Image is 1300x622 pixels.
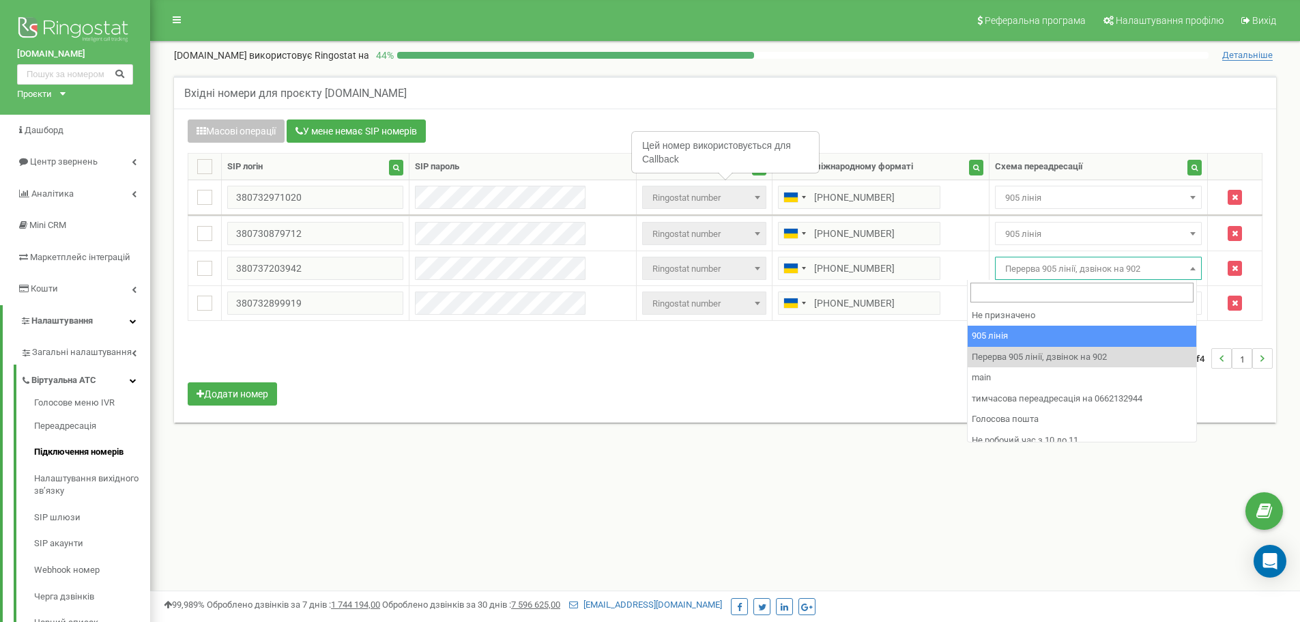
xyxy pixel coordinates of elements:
[995,222,1202,245] span: 905 лінія
[409,154,637,180] th: SIP пароль
[34,531,150,557] a: SIP акаунти
[968,430,1196,451] li: Не робочий час з 10 до 11
[642,222,766,245] span: Ringostat number
[778,292,940,315] input: 050 123 4567
[1222,50,1273,61] span: Детальніше
[20,365,150,393] a: Віртуальна АТС
[3,305,150,337] a: Налаштування
[779,186,810,208] div: Telephone country code
[1179,335,1273,382] nav: ...
[569,599,722,610] a: [EMAIL_ADDRESS][DOMAIN_NAME]
[1000,259,1198,279] span: Перерва 905 лінії, дзвінок на 902
[188,119,285,143] button: Масові операції
[34,397,150,413] a: Голосове меню IVR
[647,188,761,208] span: Ringostat number
[207,599,380,610] span: Оброблено дзвінків за 7 днів :
[985,15,1086,26] span: Реферальна програма
[647,259,761,279] span: Ringostat number
[249,50,369,61] span: використовує Ringostat на
[17,14,133,48] img: Ringostat logo
[174,48,369,62] p: [DOMAIN_NAME]
[633,132,818,172] div: Цей номер використовується для Callback
[779,292,810,314] div: Telephone country code
[778,222,940,245] input: 050 123 4567
[995,257,1202,280] span: Перерва 905 лінії, дзвінок на 902
[778,257,940,280] input: 050 123 4567
[287,119,426,143] button: У мене немає SIP номерів
[17,88,52,101] div: Проєкти
[1116,15,1224,26] span: Налаштування профілю
[20,337,150,365] a: Загальні налаштування
[34,584,150,610] a: Черга дзвінків
[227,160,263,173] div: SIP логін
[32,346,132,359] span: Загальні налаштування
[1252,15,1276,26] span: Вихід
[995,160,1083,173] div: Схема переадресації
[369,48,397,62] p: 44 %
[34,557,150,584] a: Webhook номер
[647,225,761,244] span: Ringostat number
[642,257,766,280] span: Ringostat number
[31,315,93,326] span: Налаштування
[184,87,407,100] h5: Вхідні номери для проєкту [DOMAIN_NAME]
[995,186,1202,209] span: 905 лінія
[778,186,940,209] input: 050 123 4567
[34,413,150,440] a: Переадресація
[17,64,133,85] input: Пошук за номером
[34,439,150,466] a: Підключення номерів
[1000,225,1198,244] span: 905 лінія
[647,294,761,313] span: Ringostat number
[968,409,1196,430] li: Голосова пошта
[25,125,63,135] span: Дашборд
[968,367,1196,388] li: main
[188,382,277,406] button: Додати номер
[34,466,150,505] a: Налаштування вихідного зв’язку
[17,48,133,61] a: [DOMAIN_NAME]
[164,599,205,610] span: 99,989%
[968,305,1196,326] li: Не призначено
[31,188,74,199] span: Аналiтика
[382,599,560,610] span: Оброблено дзвінків за 30 днів :
[968,347,1196,368] li: Перерва 905 лінії, дзвінок на 902
[30,252,130,262] span: Маркетплейс інтеграцій
[642,292,766,315] span: Ringostat number
[31,283,58,294] span: Кошти
[779,257,810,279] div: Telephone country code
[1000,188,1198,208] span: 905 лінія
[29,220,66,230] span: Mini CRM
[1232,348,1252,369] li: 1
[778,160,913,173] div: Номер у міжнародному форматі
[31,374,96,387] span: Віртуальна АТС
[779,223,810,244] div: Telephone country code
[511,599,560,610] u: 7 596 625,00
[331,599,380,610] u: 1 744 194,00
[968,388,1196,410] li: тимчасова переадресація на 0662132944
[1254,545,1286,578] div: Open Intercom Messenger
[30,156,98,167] span: Центр звернень
[642,186,766,209] span: Ringostat number
[968,326,1196,347] li: 905 лінія
[34,505,150,531] a: SIP шлюзи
